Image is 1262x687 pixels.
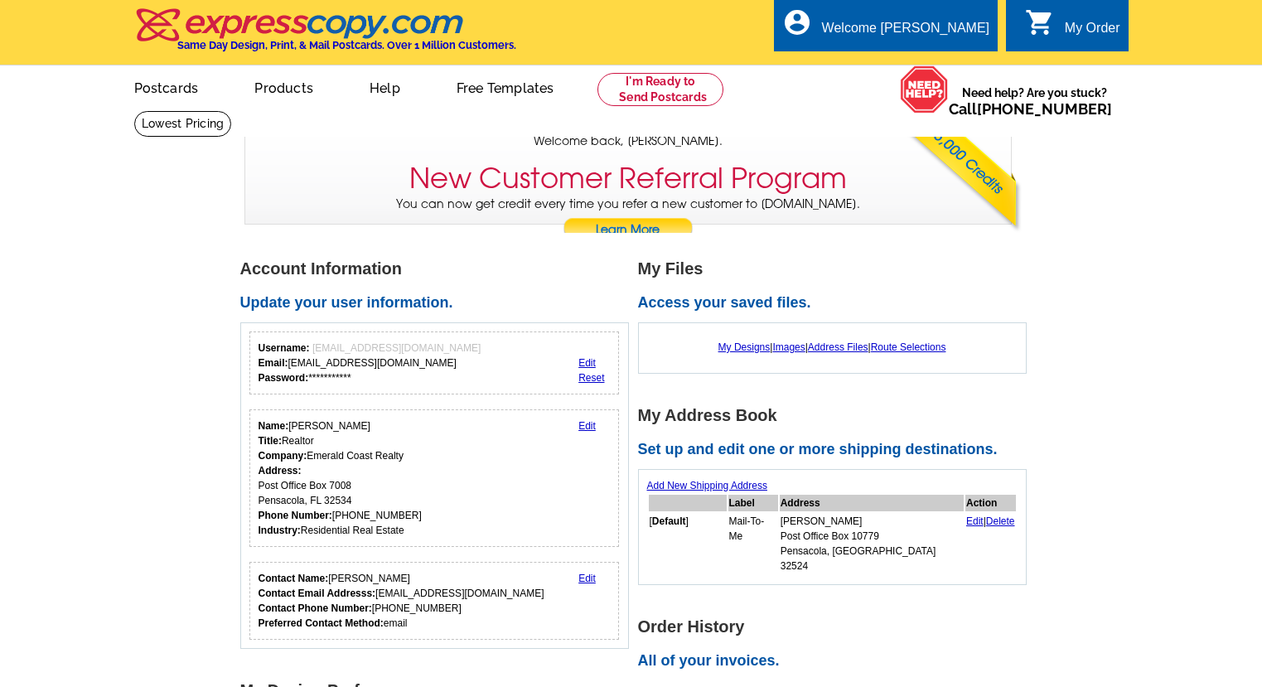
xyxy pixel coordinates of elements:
a: [PHONE_NUMBER] [977,100,1112,118]
img: help [900,65,949,114]
strong: Industry: [259,525,301,536]
th: Address [780,495,964,511]
a: Edit [966,515,984,527]
a: Learn More [563,218,694,243]
a: Images [772,341,805,353]
strong: Email: [259,357,288,369]
td: | [965,513,1016,574]
a: Edit [578,573,596,584]
a: Route Selections [871,341,946,353]
span: [EMAIL_ADDRESS][DOMAIN_NAME] [312,342,481,354]
h2: Access your saved files. [638,294,1036,312]
h1: Order History [638,618,1036,636]
div: My Order [1065,21,1120,44]
div: Who should we contact regarding order issues? [249,562,620,640]
strong: Title: [259,435,282,447]
strong: Password: [259,372,309,384]
td: Mail-To-Me [728,513,778,574]
b: Default [652,515,686,527]
th: Label [728,495,778,511]
div: [PERSON_NAME] Realtor Emerald Coast Realty Post Office Box 7008 Pensacola, FL 32534 [PHONE_NUMBER... [259,418,422,538]
div: Welcome [PERSON_NAME] [822,21,989,44]
strong: Contact Name: [259,573,329,584]
i: account_circle [782,7,812,37]
td: [PERSON_NAME] Post Office Box 10779 Pensacola, [GEOGRAPHIC_DATA] 32524 [780,513,964,574]
h2: All of your invoices. [638,652,1036,670]
span: Welcome back, [PERSON_NAME]. [534,133,723,150]
a: Add New Shipping Address [647,480,767,491]
h2: Set up and edit one or more shipping destinations. [638,441,1036,459]
a: Products [228,67,340,106]
a: My Designs [718,341,771,353]
div: [PERSON_NAME] [EMAIL_ADDRESS][DOMAIN_NAME] [PHONE_NUMBER] email [259,571,544,631]
div: | | | [647,331,1018,363]
a: Delete [986,515,1015,527]
span: Need help? Are you stuck? [949,85,1120,118]
p: You can now get credit every time you refer a new customer to [DOMAIN_NAME]. [245,196,1011,243]
h3: New Customer Referral Program [409,162,847,196]
strong: Contact Phone Number: [259,602,372,614]
a: shopping_cart My Order [1025,18,1120,39]
h1: My Files [638,260,1036,278]
a: Postcards [108,67,225,106]
strong: Username: [259,342,310,354]
span: Call [949,100,1112,118]
a: Reset [578,372,604,384]
a: Address Files [808,341,868,353]
strong: Phone Number: [259,510,332,521]
div: Your personal details. [249,409,620,547]
h4: Same Day Design, Print, & Mail Postcards. Over 1 Million Customers. [177,39,516,51]
td: [ ] [649,513,727,574]
h2: Update your user information. [240,294,638,312]
h1: Account Information [240,260,638,278]
i: shopping_cart [1025,7,1055,37]
strong: Company: [259,450,307,462]
strong: Contact Email Addresss: [259,588,376,599]
strong: Name: [259,420,289,432]
h1: My Address Book [638,407,1036,424]
strong: Preferred Contact Method: [259,617,384,629]
strong: Address: [259,465,302,477]
a: Same Day Design, Print, & Mail Postcards. Over 1 Million Customers. [134,20,516,51]
a: Help [343,67,427,106]
th: Action [965,495,1016,511]
div: Your login information. [249,331,620,394]
a: Edit [578,357,596,369]
a: Edit [578,420,596,432]
a: Free Templates [430,67,581,106]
